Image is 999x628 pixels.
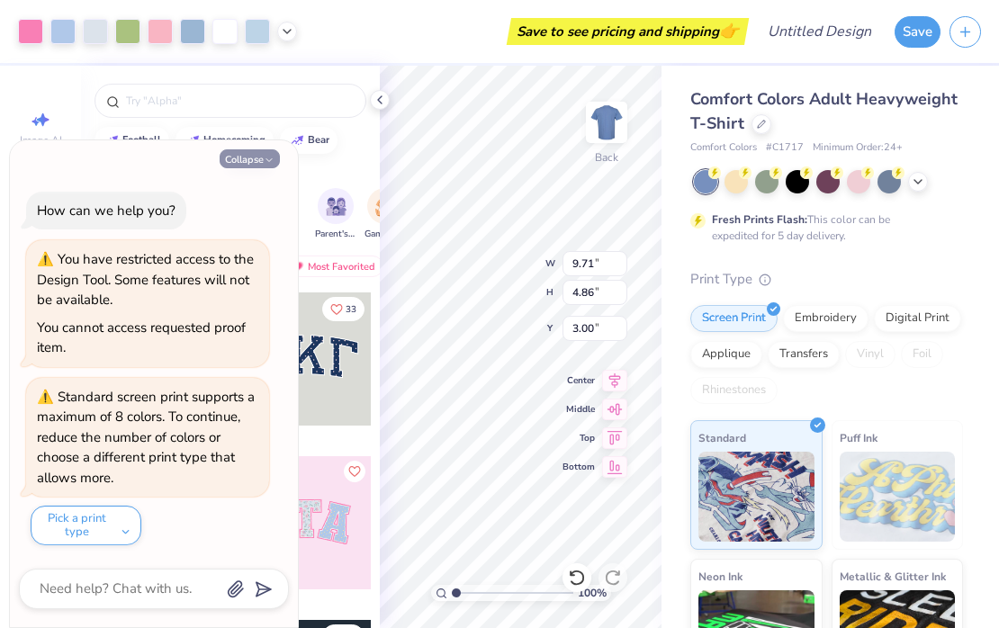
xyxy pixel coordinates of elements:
[308,135,329,145] div: bear
[185,135,200,146] img: trend_line.gif
[562,374,595,387] span: Center
[901,341,943,368] div: Foil
[690,269,963,290] div: Print Type
[364,228,406,241] span: Game Day
[768,341,840,368] div: Transfers
[346,305,356,314] span: 33
[315,188,356,241] div: filter for Parent's Weekend
[698,428,746,447] span: Standard
[124,92,355,110] input: Try "Alpha"
[690,377,778,404] div: Rhinestones
[753,13,886,49] input: Untitled Design
[783,305,868,332] div: Embroidery
[690,88,958,134] span: Comfort Colors Adult Heavyweight T-Shirt
[322,297,364,321] button: Like
[20,133,62,148] span: Image AI
[690,305,778,332] div: Screen Print
[562,432,595,444] span: Top
[326,196,346,217] img: Parent's Weekend Image
[874,305,961,332] div: Digital Print
[203,135,265,145] div: homecoming
[280,127,337,154] button: bear
[840,452,956,542] img: Puff Ink
[104,135,119,146] img: trend_line.gif
[845,341,895,368] div: Vinyl
[712,211,933,244] div: This color can be expedited for 5 day delivery.
[719,20,739,41] span: 👉
[375,196,396,217] img: Game Day Image
[698,452,814,542] img: Standard
[290,135,304,146] img: trend_line.gif
[175,127,274,154] button: homecoming
[766,140,804,156] span: # C1717
[595,149,618,166] div: Back
[840,567,946,586] span: Metallic & Glitter Ink
[364,188,406,241] button: filter button
[589,104,625,140] img: Back
[562,403,595,416] span: Middle
[690,140,757,156] span: Comfort Colors
[895,16,940,48] button: Save
[511,18,744,45] div: Save to see pricing and shipping
[37,250,254,309] div: You have restricted access to the Design Tool. Some features will not be available.
[31,506,141,545] button: Pick a print type
[344,461,365,482] button: Like
[282,256,383,277] div: Most Favorited
[122,135,161,145] div: football
[315,188,356,241] button: filter button
[690,341,762,368] div: Applique
[712,212,807,227] strong: Fresh Prints Flash:
[37,318,246,357] div: You cannot access requested proof item.
[94,127,169,154] button: football
[364,188,406,241] div: filter for Game Day
[840,428,877,447] span: Puff Ink
[220,149,280,168] button: Collapse
[562,461,595,473] span: Bottom
[37,388,255,487] div: Standard screen print supports a maximum of 8 colors. To continue, reduce the number of colors or...
[37,202,175,220] div: How can we help you?
[698,567,742,586] span: Neon Ink
[315,228,356,241] span: Parent's Weekend
[578,585,607,601] span: 100 %
[813,140,903,156] span: Minimum Order: 24 +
